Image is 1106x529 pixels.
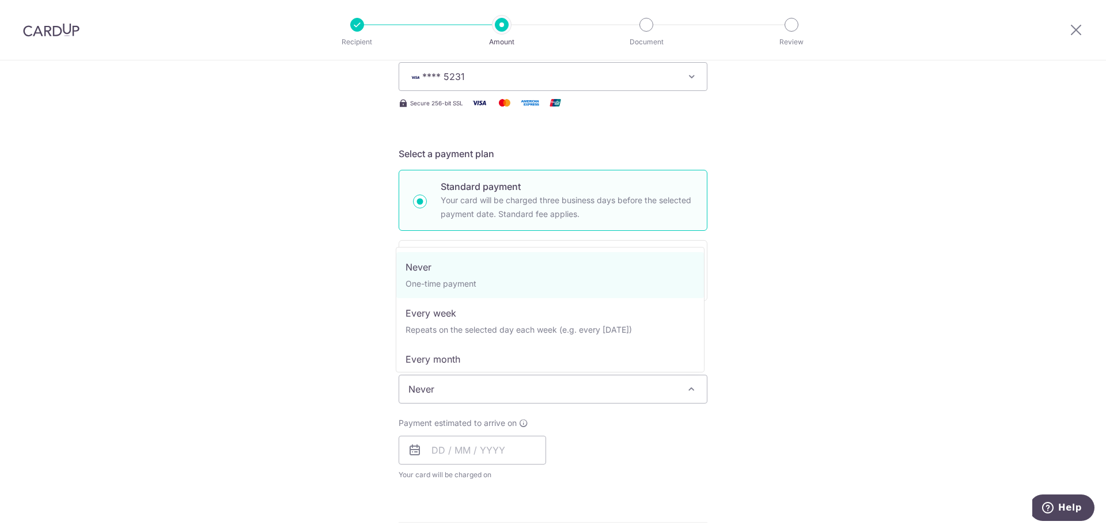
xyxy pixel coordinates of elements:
span: Secure 256-bit SSL [410,98,463,108]
span: Payment estimated to arrive on [399,417,517,429]
iframe: Opens a widget where you can find more information [1032,494,1094,523]
p: Document [604,36,689,48]
span: Your card will be charged on [399,469,546,481]
img: American Express [518,96,541,110]
span: Never [399,375,707,404]
p: Every month [406,352,695,366]
small: Repeats on the selected day each week (e.g. every [DATE]) [406,325,632,334]
p: Recipient [315,36,400,48]
h5: Select a payment plan [399,147,707,161]
img: Mastercard [493,96,516,110]
img: Visa [468,96,491,110]
img: CardUp [23,23,79,37]
input: DD / MM / YYYY [399,436,546,465]
small: One-time payment [406,279,476,288]
p: Never [406,260,695,274]
p: Your card will be charged three business days before the selected payment date. Standard fee appl... [441,193,693,221]
img: VISA [408,73,422,81]
p: Review [749,36,834,48]
p: Every week [406,306,695,320]
span: Never [399,375,707,403]
img: Union Pay [544,96,567,110]
p: Amount [459,36,544,48]
p: Standard payment [441,180,693,193]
